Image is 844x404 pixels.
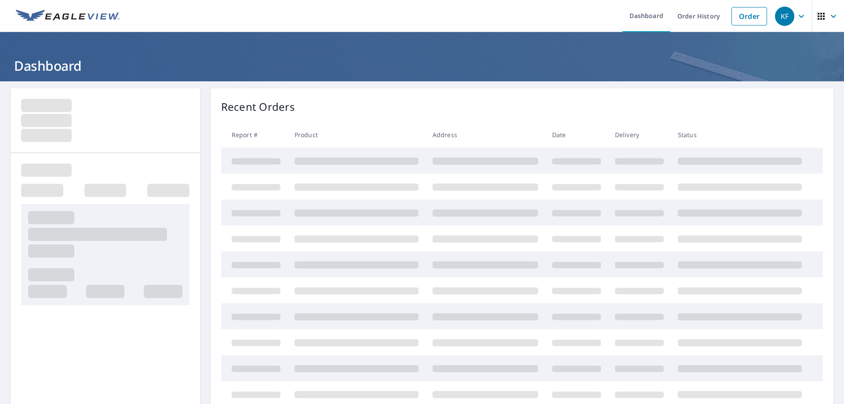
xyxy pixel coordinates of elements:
h1: Dashboard [11,57,833,75]
th: Date [545,122,608,148]
p: Recent Orders [221,99,295,115]
img: EV Logo [16,10,120,23]
div: KF [775,7,794,26]
th: Delivery [608,122,671,148]
a: Order [731,7,767,25]
th: Product [287,122,426,148]
th: Status [671,122,809,148]
th: Address [426,122,545,148]
th: Report # [221,122,287,148]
